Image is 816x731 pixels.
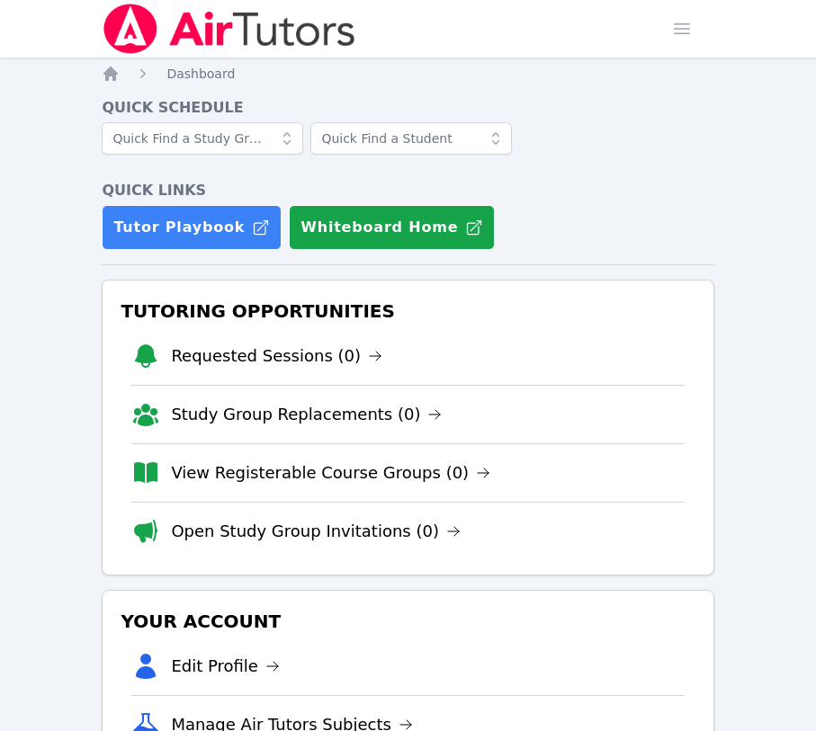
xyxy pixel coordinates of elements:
a: Tutor Playbook [102,205,282,250]
button: Whiteboard Home [289,205,495,250]
a: Requested Sessions (0) [171,343,382,369]
h3: Tutoring Opportunities [117,295,698,327]
h3: Your Account [117,605,698,637]
a: Study Group Replacements (0) [171,402,442,427]
a: Edit Profile [171,654,280,679]
input: Quick Find a Student [310,122,512,155]
input: Quick Find a Study Group [102,122,303,155]
h4: Quick Schedule [102,97,713,119]
a: Open Study Group Invitations (0) [171,519,461,544]
h4: Quick Links [102,180,713,201]
nav: Breadcrumb [102,65,713,83]
a: Dashboard [166,65,235,83]
a: View Registerable Course Groups (0) [171,460,490,486]
img: Air Tutors [102,4,356,54]
span: Dashboard [166,67,235,81]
